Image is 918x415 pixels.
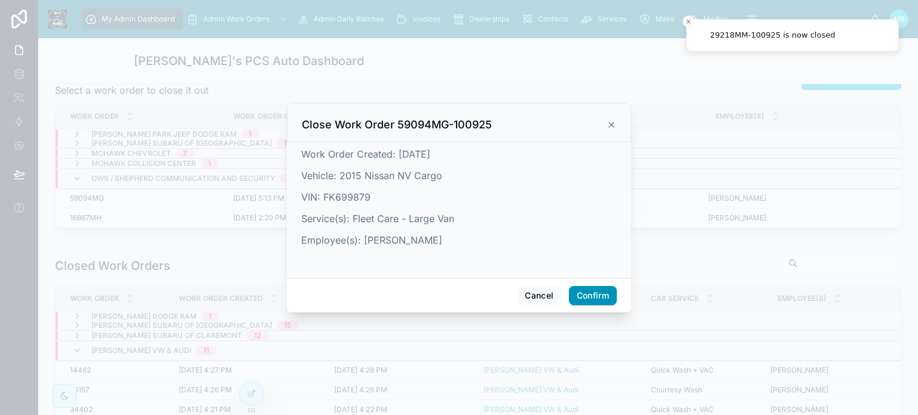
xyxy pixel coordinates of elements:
h3: Close Work Order 59094MG-100925 [302,118,492,132]
p: Vehicle: 2015 Nissan NV Cargo [301,168,617,183]
button: Close toast [683,16,694,27]
div: 29218MM-100925 is now closed [710,29,835,41]
p: VIN: FK699879 [301,190,617,204]
button: Cancel [517,286,561,305]
p: Service(s): Fleet Care - Large Van [301,211,617,226]
button: Confirm [569,286,617,305]
p: Work Order Created: [DATE] [301,147,617,161]
p: Employee(s): [PERSON_NAME] [301,233,617,247]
